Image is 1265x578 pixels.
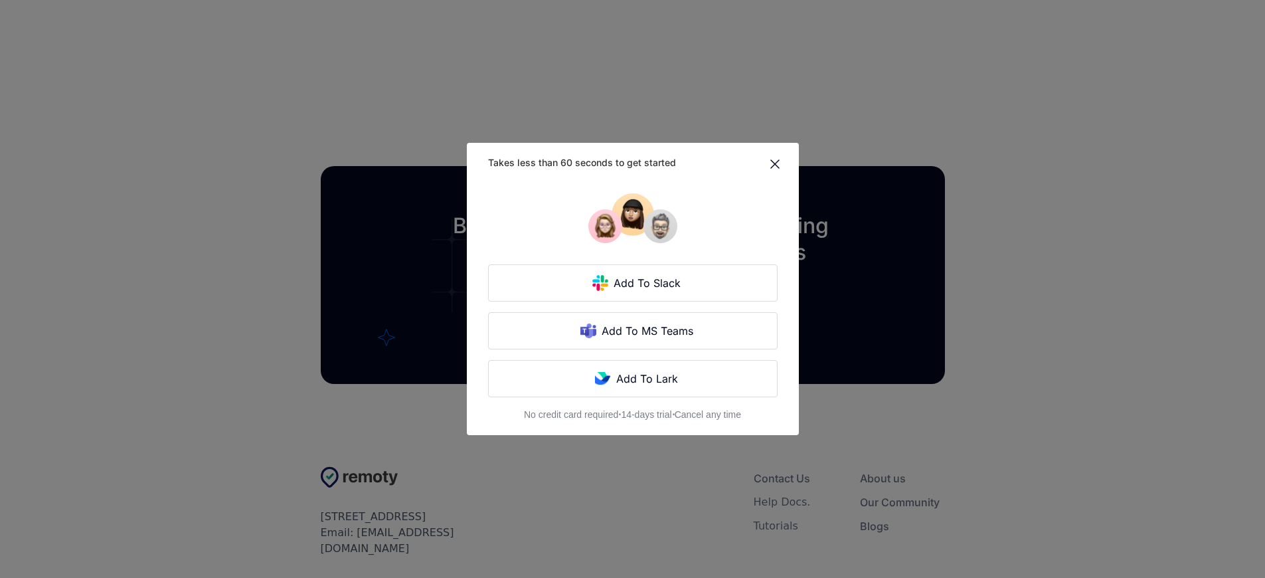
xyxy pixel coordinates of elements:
[524,408,741,421] div: No credit card required 14-days trial Cancel any time
[488,312,778,349] a: Add To MS Teams
[611,371,686,387] div: Add To Lark
[596,323,701,339] div: Add To MS Teams
[608,275,689,291] div: Add To Slack
[488,156,767,172] div: Takes less than 60 seconds to get started
[618,409,621,420] strong: ⋅
[488,360,778,397] a: Add To Lark
[488,264,778,302] a: Add To Slack
[672,409,675,420] strong: ⋅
